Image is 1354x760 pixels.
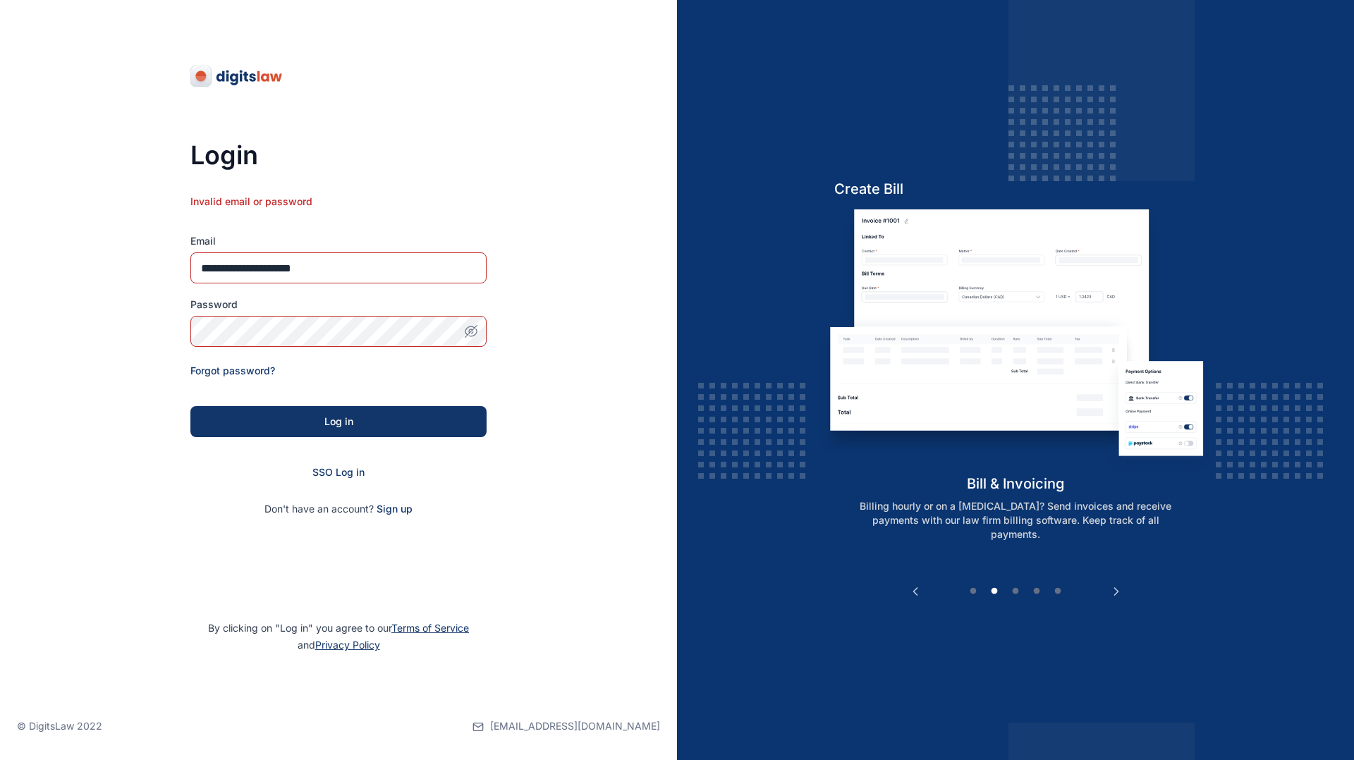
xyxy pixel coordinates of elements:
button: 5 [1051,584,1065,599]
img: digitslaw-logo [190,65,283,87]
p: Billing hourly or on a [MEDICAL_DATA]? Send invoices and receive payments with our law firm billi... [835,499,1196,541]
button: 2 [987,584,1001,599]
h5: Create Bill [820,179,1212,199]
button: 4 [1030,584,1044,599]
button: Log in [190,406,487,437]
img: bill-and-invoicin [820,209,1212,474]
h5: bill & invoicing [820,474,1212,494]
div: Log in [213,415,464,429]
button: 1 [966,584,980,599]
button: Next [1109,584,1123,599]
a: Terms of Service [391,622,469,634]
label: Email [190,234,487,248]
label: Password [190,298,487,312]
p: © DigitsLaw 2022 [17,719,102,733]
a: [EMAIL_ADDRESS][DOMAIN_NAME] [472,692,660,760]
p: By clicking on "Log in" you agree to our [17,620,660,654]
a: SSO Log in [312,466,365,478]
span: and [298,639,380,651]
a: Privacy Policy [315,639,380,651]
div: Invalid email or password [190,195,487,234]
a: Sign up [377,503,413,515]
button: Previous [908,584,922,599]
h3: Login [190,141,487,169]
button: 3 [1008,584,1023,599]
p: Don't have an account? [190,502,487,516]
span: [EMAIL_ADDRESS][DOMAIN_NAME] [490,719,660,733]
a: Forgot password? [190,364,275,376]
span: Sign up [377,502,413,516]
